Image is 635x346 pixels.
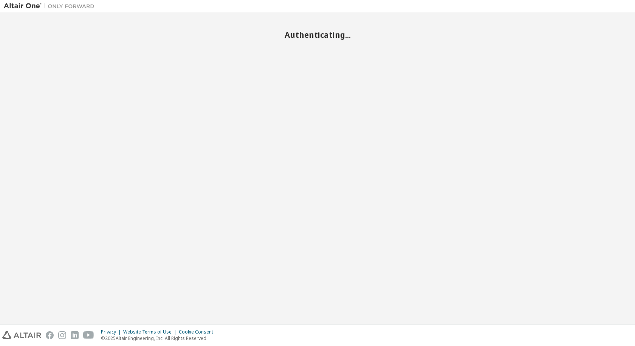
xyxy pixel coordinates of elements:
img: altair_logo.svg [2,331,41,339]
img: instagram.svg [58,331,66,339]
div: Cookie Consent [179,329,218,335]
div: Privacy [101,329,123,335]
h2: Authenticating... [4,30,631,40]
img: Altair One [4,2,98,10]
img: linkedin.svg [71,331,79,339]
p: © 2025 Altair Engineering, Inc. All Rights Reserved. [101,335,218,341]
img: facebook.svg [46,331,54,339]
img: youtube.svg [83,331,94,339]
div: Website Terms of Use [123,329,179,335]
